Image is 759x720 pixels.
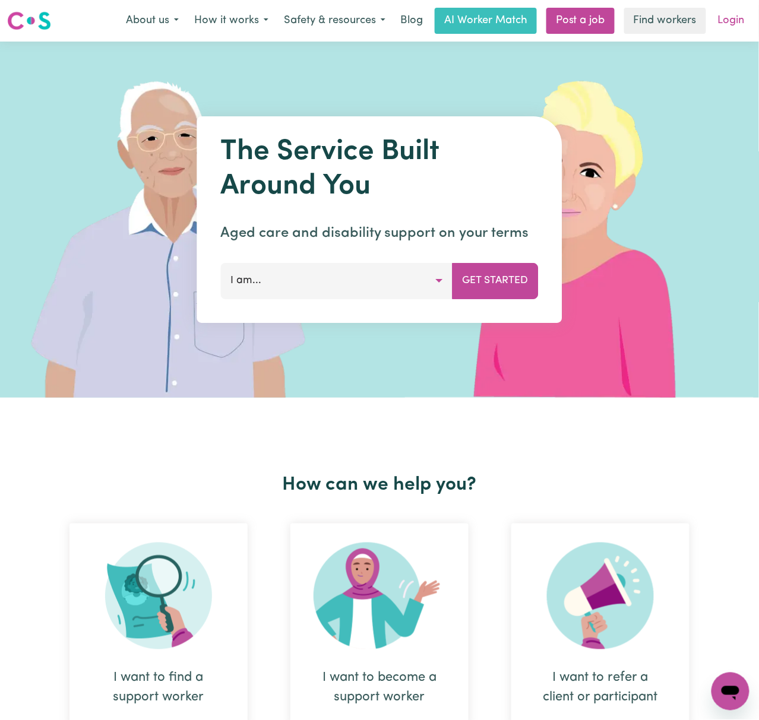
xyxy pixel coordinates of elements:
iframe: Button to launch messaging window [711,673,749,711]
div: I want to become a support worker [319,668,440,708]
button: About us [118,8,186,33]
a: Post a job [546,8,615,34]
a: Careseekers logo [7,7,51,34]
img: Search [105,543,212,649]
p: Aged care and disability support on your terms [221,223,539,244]
a: Find workers [624,8,706,34]
a: Blog [393,8,430,34]
h2: How can we help you? [48,474,711,496]
div: I want to refer a client or participant [540,668,661,708]
button: Get Started [453,263,539,299]
button: I am... [221,263,453,299]
button: How it works [186,8,276,33]
a: Login [711,8,752,34]
div: I want to find a support worker [98,668,219,708]
button: Safety & resources [276,8,393,33]
img: Refer [547,543,654,649]
img: Careseekers logo [7,10,51,31]
a: AI Worker Match [435,8,537,34]
img: Become Worker [314,543,445,649]
h1: The Service Built Around You [221,135,539,204]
